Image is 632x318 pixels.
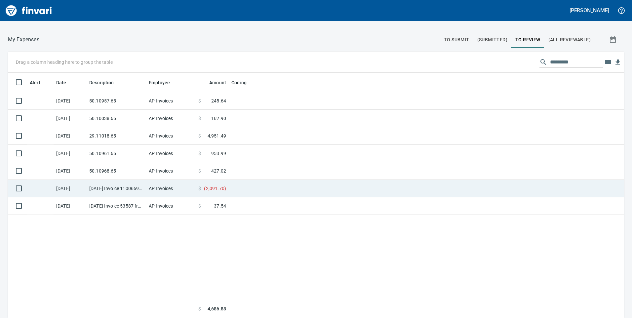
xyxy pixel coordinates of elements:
[208,305,226,312] span: 4,686.88
[146,162,196,180] td: AP Invoices
[211,150,226,157] span: 953.99
[54,127,87,145] td: [DATE]
[56,79,75,87] span: Date
[198,203,201,209] span: $
[54,110,87,127] td: [DATE]
[56,79,66,87] span: Date
[613,58,623,67] button: Download Table
[211,98,226,104] span: 245.64
[198,115,201,122] span: $
[54,197,87,215] td: [DATE]
[16,59,113,65] p: Drag a column heading here to group the table
[231,79,255,87] span: Coding
[198,185,201,192] span: $
[8,36,39,44] nav: breadcrumb
[146,145,196,162] td: AP Invoices
[4,3,54,19] img: Finvari
[89,79,114,87] span: Description
[89,79,123,87] span: Description
[515,36,540,44] span: To Review
[30,79,49,87] span: Alert
[87,145,146,162] td: 50.10961.65
[568,5,611,16] button: [PERSON_NAME]
[146,127,196,145] td: AP Invoices
[54,162,87,180] td: [DATE]
[477,36,507,44] span: (Submitted)
[208,133,226,139] span: 4,951.49
[149,79,178,87] span: Employee
[211,115,226,122] span: 162.90
[201,79,226,87] span: Amount
[87,92,146,110] td: 50.10957.65
[204,185,226,192] span: ( 2,091.70 )
[231,79,247,87] span: Coding
[209,79,226,87] span: Amount
[149,79,170,87] span: Employee
[198,133,201,139] span: $
[30,79,40,87] span: Alert
[87,197,146,215] td: [DATE] Invoice 53587 from Van-port Rigging Inc (1-11072)
[146,92,196,110] td: AP Invoices
[54,92,87,110] td: [DATE]
[211,168,226,174] span: 427.02
[603,57,613,67] button: Choose columns to display
[444,36,469,44] span: To Submit
[198,168,201,174] span: $
[87,127,146,145] td: 29.11018.65
[548,36,591,44] span: (All Reviewable)
[214,203,226,209] span: 37.54
[198,305,201,312] span: $
[198,98,201,104] span: $
[8,36,39,44] p: My Expenses
[54,145,87,162] td: [DATE]
[87,180,146,197] td: [DATE] Invoice 11006698 from Cessco Inc (1-10167)
[570,7,609,14] h5: [PERSON_NAME]
[87,110,146,127] td: 50.10038.65
[603,32,624,48] button: Show transactions within a particular date range
[87,162,146,180] td: 50.10968.65
[146,197,196,215] td: AP Invoices
[54,180,87,197] td: [DATE]
[146,110,196,127] td: AP Invoices
[198,150,201,157] span: $
[146,180,196,197] td: AP Invoices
